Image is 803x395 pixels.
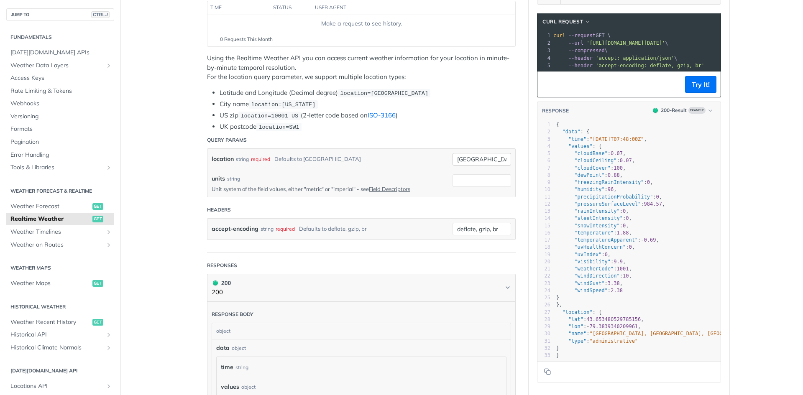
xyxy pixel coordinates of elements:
[542,78,553,91] button: Copy to clipboard
[537,352,550,359] div: 33
[213,280,218,285] span: 200
[212,288,231,297] p: 200
[574,252,601,257] span: "uvIndex"
[608,186,614,192] span: 96
[6,380,114,392] a: Locations APIShow subpages for Locations API
[537,150,550,157] div: 5
[574,194,653,200] span: "precipitationProbability"
[537,294,550,301] div: 25
[537,128,550,135] div: 2
[537,316,550,323] div: 28
[10,61,103,70] span: Weather Data Layers
[537,54,552,62] div: 4
[556,186,617,192] span: : ,
[688,107,706,114] span: Example
[6,329,114,341] a: Historical APIShow subpages for Historical API
[6,264,114,272] h2: Weather Maps
[10,331,103,339] span: Historical API
[537,172,550,179] div: 8
[10,99,112,108] span: Webhooks
[556,223,629,229] span: : ,
[556,129,590,135] span: : {
[641,237,644,243] span: -
[207,136,247,144] div: Query Params
[92,319,103,326] span: get
[649,106,716,115] button: 200200-ResultExample
[212,223,258,235] label: accept-encoding
[574,201,641,207] span: "pressureSurfaceLevel"
[617,230,629,236] span: 1.88
[312,1,499,15] th: user agent
[556,208,629,214] span: : ,
[537,273,550,280] div: 22
[10,279,90,288] span: Weather Maps
[574,237,638,243] span: "temperatureApparent"
[207,1,270,15] th: time
[220,99,516,109] li: City name
[6,187,114,195] h2: Weather Forecast & realtime
[614,165,623,171] span: 100
[647,179,650,185] span: 0
[10,74,112,82] span: Access Keys
[556,273,632,279] span: : ,
[6,367,114,375] h2: [DATE][DOMAIN_NAME] API
[10,125,112,133] span: Formats
[556,237,659,243] span: : ,
[537,244,550,251] div: 18
[586,316,641,322] span: 43.653480529785156
[568,33,596,38] span: --request
[605,252,608,257] span: 0
[568,48,605,54] span: --compressed
[6,110,114,123] a: Versioning
[537,258,550,265] div: 20
[105,344,112,351] button: Show subpages for Historical Climate Normals
[656,194,659,200] span: 0
[553,33,611,38] span: GET \
[6,316,114,329] a: Weather Recent Historyget
[556,324,641,329] span: : ,
[556,266,632,272] span: : ,
[556,309,601,315] span: : {
[556,338,638,344] span: :
[6,33,114,41] h2: Fundamentals
[553,40,668,46] span: \
[207,206,231,214] div: Headers
[92,203,103,210] span: get
[258,124,299,130] span: location=SW1
[623,208,626,214] span: 0
[562,129,580,135] span: "data"
[212,278,511,297] button: 200 200200
[568,324,583,329] span: "lon"
[586,324,589,329] span: -
[10,151,112,159] span: Error Handling
[574,158,616,163] span: "cloudCeiling"
[232,344,246,352] div: object
[537,179,550,186] div: 9
[212,174,225,183] label: units
[574,150,607,156] span: "cloudBase"
[537,222,550,229] div: 15
[6,59,114,72] a: Weather Data LayersShow subpages for Weather Data Layers
[220,36,273,43] span: 0 Requests This Month
[553,55,677,61] span: \
[537,39,552,47] div: 2
[369,186,410,192] a: Field Descriptors
[537,265,550,273] div: 21
[6,200,114,213] a: Weather Forecastget
[556,345,559,351] span: }
[653,108,658,113] span: 200
[105,164,112,171] button: Show subpages for Tools & Libraries
[574,165,611,171] span: "cloudCover"
[227,175,240,183] div: string
[574,179,644,185] span: "freezingRainIntensity"
[614,259,623,265] span: 9.9
[6,136,114,148] a: Pagination
[261,223,274,235] div: string
[6,239,114,251] a: Weather on RoutesShow subpages for Weather on Routes
[574,208,619,214] span: "rainIntensity"
[556,165,626,171] span: : ,
[556,158,635,163] span: : ,
[220,88,516,98] li: Latitude and Longitude (Decimal degree)
[556,150,626,156] span: : ,
[556,280,623,286] span: : ,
